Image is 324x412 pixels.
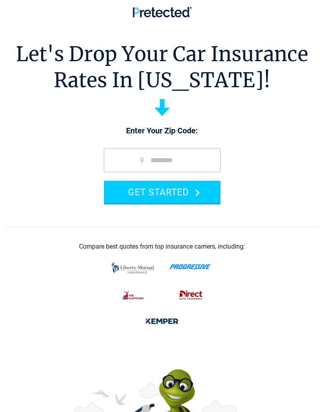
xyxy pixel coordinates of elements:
[16,41,308,93] h1: Let's Drop Your Car Insurance Rates In [US_STATE]!
[175,287,207,303] img: direct
[170,264,212,270] img: progressive
[79,243,245,250] div: Compare best quotes from top insurance carriers, including:
[118,287,149,303] img: thehartford
[104,148,220,172] input: zip code
[96,125,228,137] p: Enter Your Zip Code:
[133,7,192,17] img: Pretected Logo
[109,258,157,277] img: liberty
[141,313,183,330] img: kemper
[104,181,220,203] button: GET STARTED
